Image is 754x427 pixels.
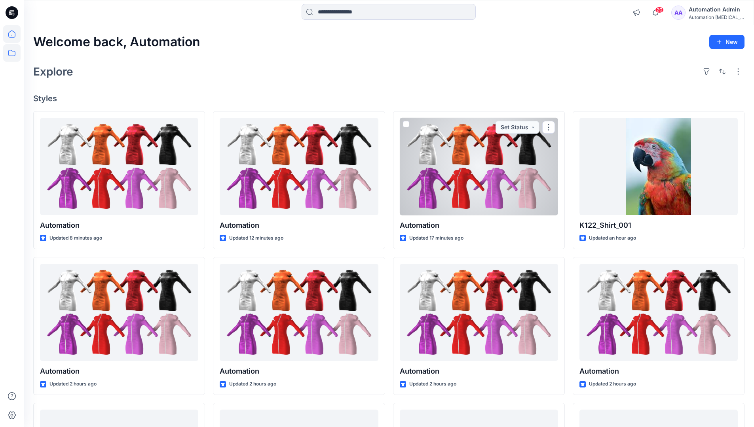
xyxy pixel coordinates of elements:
[400,118,558,215] a: Automation
[579,118,738,215] a: K122_Shirt_001
[220,264,378,361] a: Automation
[220,118,378,215] a: Automation
[33,65,73,78] h2: Explore
[33,94,745,103] h4: Styles
[229,234,283,242] p: Updated 12 minutes ago
[220,220,378,231] p: Automation
[49,234,102,242] p: Updated 8 minutes ago
[49,380,97,388] p: Updated 2 hours ago
[409,234,463,242] p: Updated 17 minutes ago
[579,264,738,361] a: Automation
[40,366,198,377] p: Automation
[40,264,198,361] a: Automation
[40,118,198,215] a: Automation
[400,264,558,361] a: Automation
[579,220,738,231] p: K122_Shirt_001
[655,7,664,13] span: 20
[229,380,276,388] p: Updated 2 hours ago
[409,380,456,388] p: Updated 2 hours ago
[689,5,744,14] div: Automation Admin
[33,35,200,49] h2: Welcome back, Automation
[220,366,378,377] p: Automation
[579,366,738,377] p: Automation
[589,380,636,388] p: Updated 2 hours ago
[589,234,636,242] p: Updated an hour ago
[40,220,198,231] p: Automation
[689,14,744,20] div: Automation [MEDICAL_DATA]...
[671,6,686,20] div: AA
[400,366,558,377] p: Automation
[709,35,745,49] button: New
[400,220,558,231] p: Automation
